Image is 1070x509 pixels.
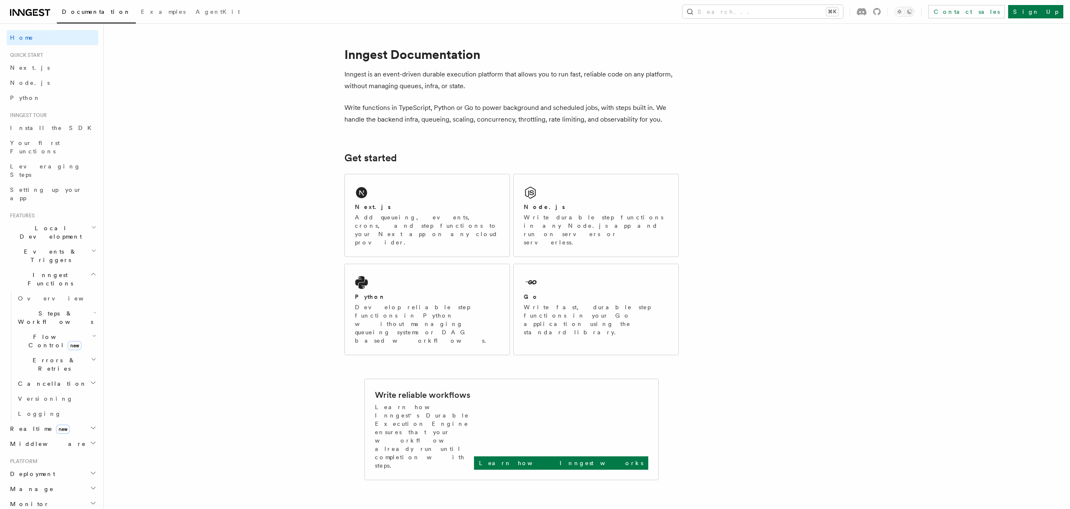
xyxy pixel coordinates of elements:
button: Errors & Retries [15,353,98,376]
span: Install the SDK [10,125,97,131]
span: Deployment [7,470,55,478]
span: Python [10,94,41,101]
span: Leveraging Steps [10,163,81,178]
span: Cancellation [15,379,87,388]
span: Inngest tour [7,112,47,119]
span: AgentKit [196,8,240,15]
a: GoWrite fast, durable step functions in your Go application using the standard library. [513,264,679,355]
a: Node.jsWrite durable step functions in any Node.js app and run on servers or serverless. [513,174,679,257]
span: new [56,425,70,434]
a: Learn how Inngest works [474,456,648,470]
button: Events & Triggers [7,244,98,267]
span: Features [7,212,35,219]
span: Platform [7,458,38,465]
kbd: ⌘K [826,8,838,16]
h2: Next.js [355,203,391,211]
button: Cancellation [15,376,98,391]
a: AgentKit [191,3,245,23]
span: Home [10,33,33,42]
p: Learn how Inngest's Durable Execution Engine ensures that your workflow already run until complet... [375,403,474,470]
span: Steps & Workflows [15,309,93,326]
span: Manage [7,485,54,493]
a: Next.jsAdd queueing, events, crons, and step functions to your Next app on any cloud provider. [344,174,510,257]
span: Overview [18,295,104,302]
a: Get started [344,152,397,164]
button: Middleware [7,436,98,451]
button: Flow Controlnew [15,329,98,353]
a: Node.js [7,75,98,90]
p: Add queueing, events, crons, and step functions to your Next app on any cloud provider. [355,213,499,247]
p: Write fast, durable step functions in your Go application using the standard library. [524,303,668,336]
span: Inngest Functions [7,271,90,288]
span: Versioning [18,395,73,402]
button: Deployment [7,466,98,481]
span: Middleware [7,440,86,448]
a: Your first Functions [7,135,98,159]
button: Manage [7,481,98,496]
span: Quick start [7,52,43,59]
p: Learn how Inngest works [479,459,643,467]
button: Inngest Functions [7,267,98,291]
h2: Node.js [524,203,565,211]
p: Write durable step functions in any Node.js app and run on servers or serverless. [524,213,668,247]
a: Install the SDK [7,120,98,135]
a: Sign Up [1008,5,1063,18]
span: Errors & Retries [15,356,91,373]
a: Examples [136,3,191,23]
p: Inngest is an event-driven durable execution platform that allows you to run fast, reliable code ... [344,69,679,92]
h2: Write reliable workflows [375,389,470,401]
a: Logging [15,406,98,421]
h2: Python [355,293,386,301]
a: Leveraging Steps [7,159,98,182]
button: Local Development [7,221,98,244]
button: Steps & Workflows [15,306,98,329]
a: Python [7,90,98,105]
span: Setting up your app [10,186,82,201]
span: Monitor [7,500,49,508]
span: Next.js [10,64,50,71]
span: Events & Triggers [7,247,91,264]
button: Search...⌘K [683,5,843,18]
a: Setting up your app [7,182,98,206]
p: Develop reliable step functions in Python without managing queueing systems or DAG based workflows. [355,303,499,345]
span: Flow Control [15,333,92,349]
a: Versioning [15,391,98,406]
h1: Inngest Documentation [344,47,679,62]
a: Contact sales [928,5,1005,18]
span: Documentation [62,8,131,15]
a: PythonDevelop reliable step functions in Python without managing queueing systems or DAG based wo... [344,264,510,355]
span: Examples [141,8,186,15]
a: Overview [15,291,98,306]
span: Realtime [7,425,70,433]
button: Realtimenew [7,421,98,436]
span: Node.js [10,79,50,86]
div: Inngest Functions [7,291,98,421]
span: Local Development [7,224,91,241]
h2: Go [524,293,539,301]
span: Logging [18,410,61,417]
a: Home [7,30,98,45]
span: Your first Functions [10,140,60,155]
p: Write functions in TypeScript, Python or Go to power background and scheduled jobs, with steps bu... [344,102,679,125]
span: new [68,341,82,350]
button: Toggle dark mode [894,7,915,17]
a: Documentation [57,3,136,23]
a: Next.js [7,60,98,75]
